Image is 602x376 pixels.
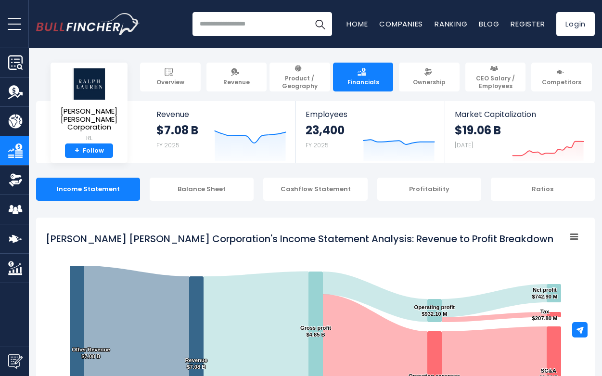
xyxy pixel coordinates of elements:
[306,110,435,119] span: Employees
[156,141,179,149] small: FY 2025
[333,63,394,91] a: Financials
[274,75,326,90] span: Product / Geography
[413,78,446,86] span: Ownership
[308,12,332,36] button: Search
[269,63,330,91] a: Product / Geography
[156,123,198,138] strong: $7.08 B
[65,143,113,158] a: +Follow
[58,67,120,143] a: [PERSON_NAME] [PERSON_NAME] Corporation RL
[206,63,267,91] a: Revenue
[8,173,23,187] img: Ownership
[399,63,460,91] a: Ownership
[58,134,120,143] small: RL
[532,287,558,299] text: Net profit $742.90 M
[377,178,481,201] div: Profitability
[300,325,331,337] text: Gross profit $4.85 B
[491,178,595,201] div: Ratios
[455,123,501,138] strong: $19.06 B
[465,63,526,91] a: CEO Salary / Employees
[346,19,368,29] a: Home
[531,63,592,91] a: Competitors
[379,19,423,29] a: Companies
[479,19,499,29] a: Blog
[72,347,110,359] text: Other Revenue $7.08 B
[445,101,594,163] a: Market Capitalization $19.06 B [DATE]
[46,232,553,246] tspan: [PERSON_NAME] [PERSON_NAME] Corporation's Income Statement Analysis: Revenue to Profit Breakdown
[435,19,467,29] a: Ranking
[150,178,254,201] div: Balance Sheet
[156,110,286,119] span: Revenue
[263,178,367,201] div: Cashflow Statement
[306,123,345,138] strong: 23,400
[470,75,522,90] span: CEO Salary / Employees
[556,12,595,36] a: Login
[296,101,444,163] a: Employees 23,400 FY 2025
[455,141,473,149] small: [DATE]
[36,13,140,35] img: Bullfincher logo
[58,107,120,131] span: [PERSON_NAME] [PERSON_NAME] Corporation
[455,110,584,119] span: Market Capitalization
[414,304,455,317] text: Operating profit $932.10 M
[532,309,558,321] text: Tax $207.80 M
[36,13,140,35] a: Go to homepage
[347,78,379,86] span: Financials
[511,19,545,29] a: Register
[185,357,207,370] text: Revenue $7.08 B
[223,78,250,86] span: Revenue
[140,63,201,91] a: Overview
[75,146,79,155] strong: +
[36,178,140,201] div: Income Statement
[306,141,329,149] small: FY 2025
[542,78,581,86] span: Competitors
[156,78,184,86] span: Overview
[147,101,296,163] a: Revenue $7.08 B FY 2025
